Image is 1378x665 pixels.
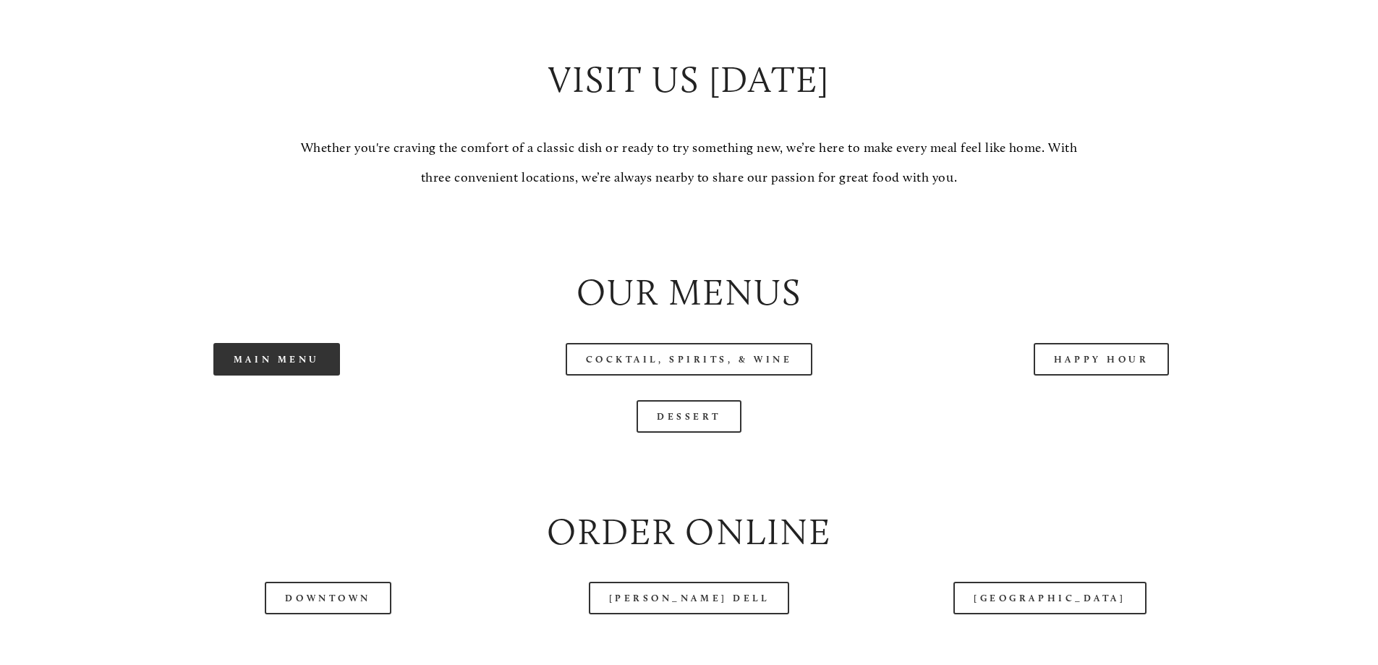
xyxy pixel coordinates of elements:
[82,267,1295,318] h2: Our Menus
[213,343,340,376] a: Main Menu
[1034,343,1170,376] a: Happy Hour
[953,582,1146,614] a: [GEOGRAPHIC_DATA]
[82,507,1295,558] h2: Order Online
[265,582,391,614] a: Downtown
[289,133,1089,193] p: Whether you're craving the comfort of a classic dish or ready to try something new, we’re here to...
[566,343,813,376] a: Cocktail, Spirits, & Wine
[589,582,790,614] a: [PERSON_NAME] Dell
[637,400,741,433] a: Dessert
